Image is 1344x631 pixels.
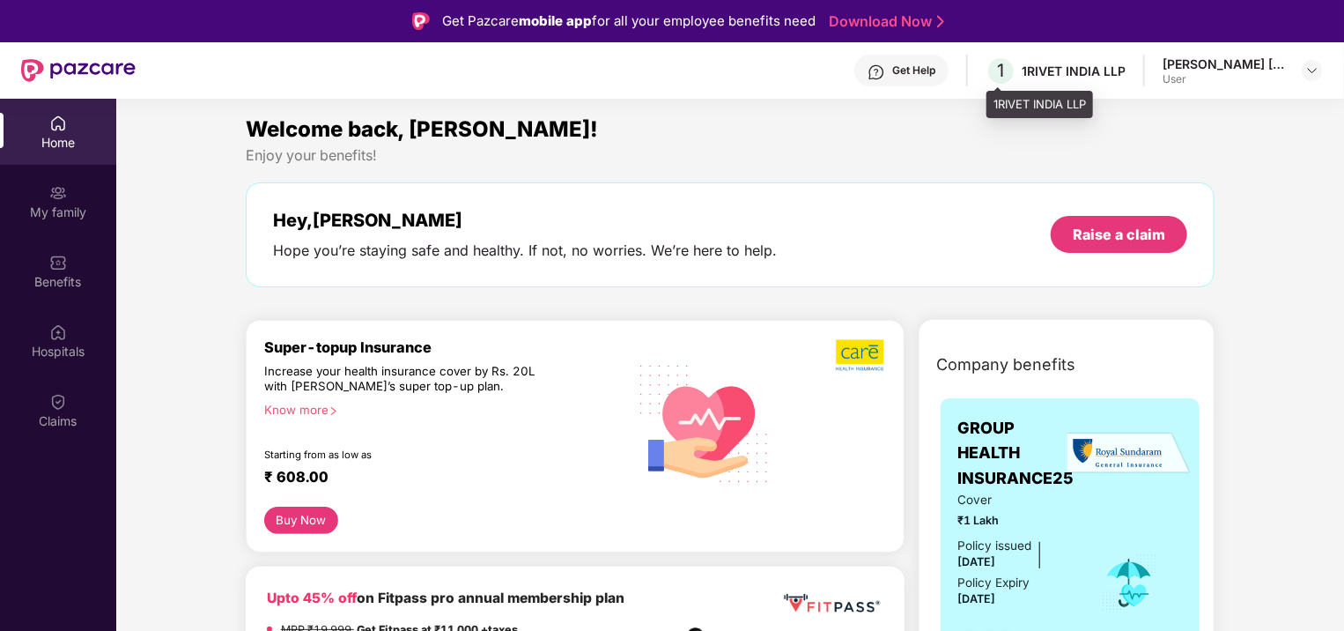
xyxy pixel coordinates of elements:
span: right [329,406,338,416]
div: Hey, [PERSON_NAME] [273,210,777,231]
b: on Fitpass pro annual membership plan [267,590,624,606]
img: fppp.png [780,588,883,620]
span: Welcome back, [PERSON_NAME]! [246,116,598,142]
div: Get Pazcare for all your employee benefits need [442,11,816,32]
img: New Pazcare Logo [21,59,136,82]
div: Hope you’re staying safe and healthy. If not, no worries. We’re here to help. [273,241,777,260]
img: svg+xml;base64,PHN2ZyB3aWR0aD0iMjAiIGhlaWdodD0iMjAiIHZpZXdCb3g9IjAgMCAyMCAyMCIgZmlsbD0ibm9uZSIgeG... [49,184,67,202]
img: svg+xml;base64,PHN2ZyBpZD0iSG9tZSIgeG1sbnM9Imh0dHA6Ly93d3cudzMub3JnLzIwMDAvc3ZnIiB3aWR0aD0iMjAiIG... [49,115,67,132]
div: Increase your health insurance cover by Rs. 20L with [PERSON_NAME]’s super top-up plan. [264,364,551,395]
img: svg+xml;base64,PHN2ZyBpZD0iQ2xhaW0iIHhtbG5zPSJodHRwOi8vd3d3LnczLm9yZy8yMDAwL3N2ZyIgd2lkdGg9IjIwIi... [49,393,67,411]
img: svg+xml;base64,PHN2ZyBpZD0iSGVscC0zMngzMiIgeG1sbnM9Imh0dHA6Ly93d3cudzMub3JnLzIwMDAvc3ZnIiB3aWR0aD... [868,63,885,81]
img: svg+xml;base64,PHN2ZyBpZD0iQmVuZWZpdHMiIHhtbG5zPSJodHRwOi8vd3d3LnczLm9yZy8yMDAwL3N2ZyIgd2lkdGg9Ij... [49,254,67,271]
span: 1 [998,60,1005,81]
span: [DATE] [958,592,996,605]
span: Company benefits [937,353,1076,377]
b: Upto 45% off [267,590,357,606]
img: Stroke [937,12,944,31]
div: Super-topup Insurance [264,338,627,356]
span: [DATE] [958,555,996,568]
span: Cover [958,491,1077,509]
strong: mobile app [519,12,592,29]
div: ₹ 608.00 [264,468,609,489]
div: Policy Expiry [958,574,1030,592]
div: User [1163,72,1286,86]
img: Logo [412,12,430,30]
button: Buy Now [264,507,338,534]
img: insurerLogo [1067,432,1191,475]
div: Policy issued [958,537,1032,555]
div: Raise a claim [1073,225,1165,244]
img: svg+xml;base64,PHN2ZyB4bWxucz0iaHR0cDovL3d3dy53My5vcmcvMjAwMC9zdmciIHhtbG5zOnhsaW5rPSJodHRwOi8vd3... [627,344,782,501]
a: Download Now [829,12,939,31]
div: 1RIVET INDIA LLP [986,91,1093,119]
img: b5dec4f62d2307b9de63beb79f102df3.png [836,338,886,372]
span: ₹1 Lakh [958,512,1077,530]
span: GROUP HEALTH INSURANCE25 [958,416,1077,491]
img: svg+xml;base64,PHN2ZyBpZD0iSG9zcGl0YWxzIiB4bWxucz0iaHR0cDovL3d3dy53My5vcmcvMjAwMC9zdmciIHdpZHRoPS... [49,323,67,341]
img: icon [1101,553,1158,612]
div: Get Help [892,63,935,78]
div: [PERSON_NAME] [PERSON_NAME] [1163,56,1286,72]
div: Starting from as low as [264,449,552,461]
img: svg+xml;base64,PHN2ZyBpZD0iRHJvcGRvd24tMzJ4MzIiIHhtbG5zPSJodHRwOi8vd3d3LnczLm9yZy8yMDAwL3N2ZyIgd2... [1305,63,1319,78]
div: 1RIVET INDIA LLP [1022,63,1126,79]
div: Enjoy your benefits! [246,146,1215,165]
div: Know more [264,403,617,415]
